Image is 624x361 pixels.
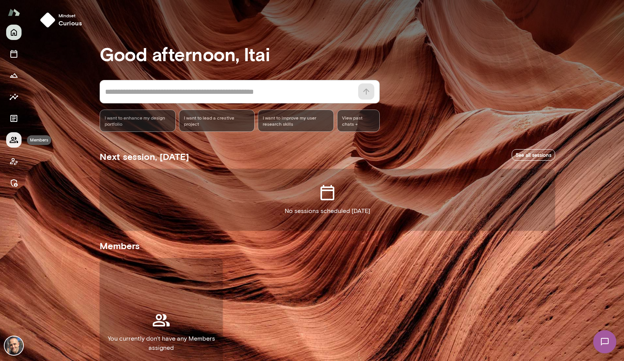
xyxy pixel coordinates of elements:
[100,240,555,252] h5: Members
[6,25,22,40] button: Home
[6,46,22,62] button: Sessions
[5,336,23,355] img: Itai Rabinowitz
[27,135,51,145] div: Members
[285,206,370,216] p: No sessions scheduled [DATE]
[258,110,334,132] div: I want to improve my user research skills
[6,68,22,83] button: Growth Plan
[100,110,176,132] div: I want to enhance my design portfolio
[58,18,82,28] h6: curious
[6,111,22,126] button: Documents
[6,154,22,169] button: Client app
[179,110,255,132] div: I want to lead a creative project
[263,115,329,127] span: I want to improve my user research skills
[512,149,555,161] a: See all sessions
[106,334,217,353] p: You currently don't have any Members assigned
[58,12,82,18] span: Mindset
[100,150,189,163] h5: Next session, [DATE]
[105,115,171,127] span: I want to enhance my design portfolio
[100,43,555,65] h3: Good afternoon, Itai
[37,9,88,31] button: Mindsetcurious
[6,89,22,105] button: Insights
[184,115,250,127] span: I want to lead a creative project
[6,132,22,148] button: Members
[337,110,380,132] span: View past chats ->
[40,12,55,28] img: mindset
[8,5,20,20] img: Mento
[6,175,22,191] button: Manage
